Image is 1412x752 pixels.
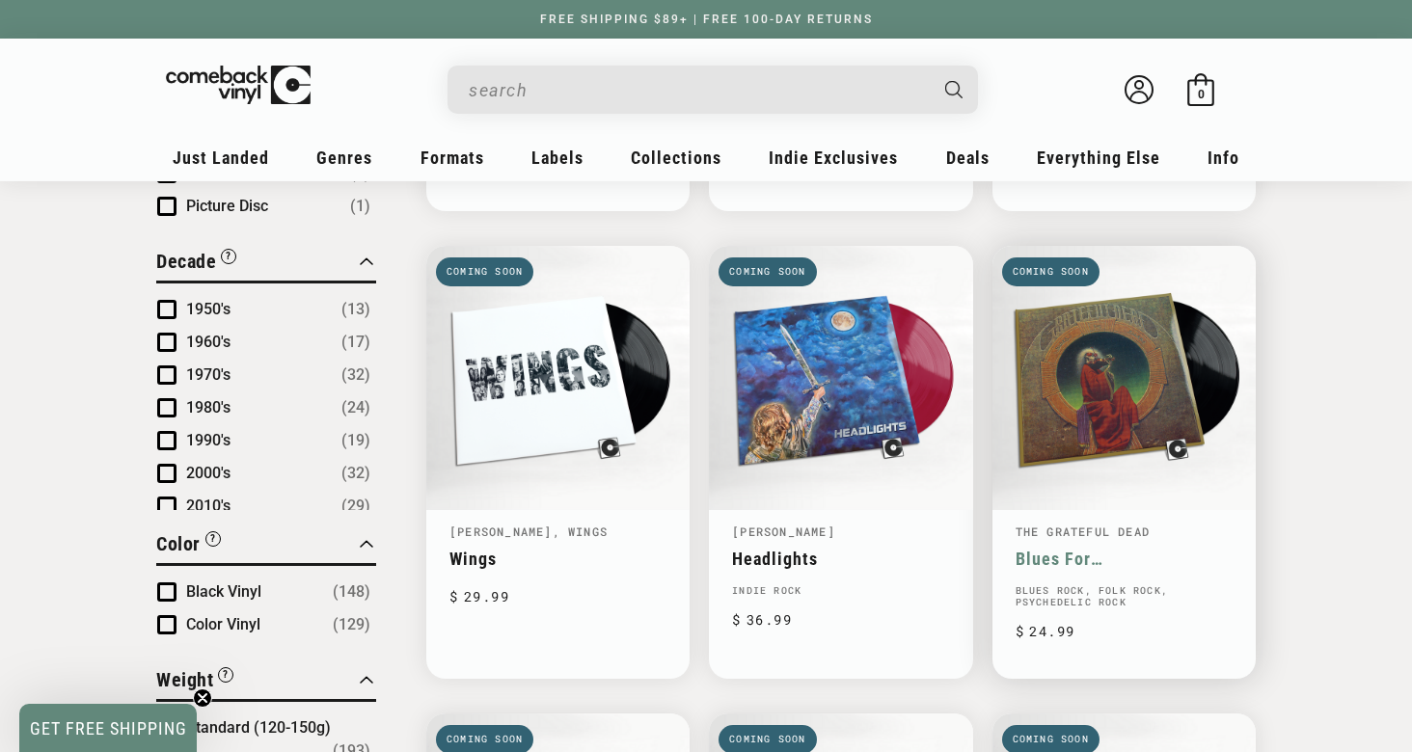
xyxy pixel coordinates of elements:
span: 2010's [186,497,231,515]
button: Close teaser [193,688,212,708]
a: The Grateful Dead [1016,524,1150,539]
span: Color [156,532,201,555]
a: Headlights [732,549,949,569]
span: Number of products: (17) [341,331,370,354]
span: Labels [531,148,584,168]
a: FREE SHIPPING $89+ | FREE 100-DAY RETURNS [521,13,892,26]
button: Search [929,66,981,114]
span: Number of products: (19) [341,429,370,452]
span: Weight [156,668,213,691]
div: Search [448,66,978,114]
span: Everything Else [1037,148,1160,168]
span: 1970's [186,365,231,384]
button: Filter by Decade [156,247,236,281]
span: 1960's [186,333,231,351]
button: Filter by Weight [156,665,233,699]
a: Blues For [DEMOGRAPHIC_DATA] [1016,549,1233,569]
span: Number of products: (32) [341,462,370,485]
span: Number of products: (1) [350,195,370,218]
button: Filter by Color [156,529,221,563]
span: Collections [631,148,721,168]
span: 1990's [186,431,231,449]
span: Number of products: (129) [333,613,370,636]
span: Indie Exclusives [769,148,898,168]
span: Number of products: (32) [341,363,370,387]
a: Wings [449,549,666,569]
span: GET FREE SHIPPING [30,718,187,739]
span: Number of products: (148) [333,580,370,604]
span: Number of products: (29) [341,495,370,518]
span: Picture Disc [186,197,268,215]
a: , Wings [553,524,608,539]
span: 2000's [186,464,231,482]
span: Deals [946,148,990,168]
input: When autocomplete results are available use up and down arrows to review and enter to select [469,70,926,110]
span: 0 [1198,87,1205,101]
span: Black Vinyl [186,582,261,601]
span: Decade [156,250,216,273]
span: Info [1208,148,1239,168]
span: Genres [316,148,372,168]
span: Color Vinyl [186,615,260,633]
a: [PERSON_NAME] [732,524,835,539]
span: 1980's [186,398,231,416]
span: 1950's [186,300,231,318]
a: [PERSON_NAME] [449,524,553,539]
span: Just Landed [173,148,269,168]
span: Number of products: (24) [341,396,370,419]
span: Number of products: (13) [341,298,370,321]
span: Standard (120-150g) [186,718,331,737]
div: GET FREE SHIPPINGClose teaser [19,704,197,752]
span: Formats [421,148,484,168]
